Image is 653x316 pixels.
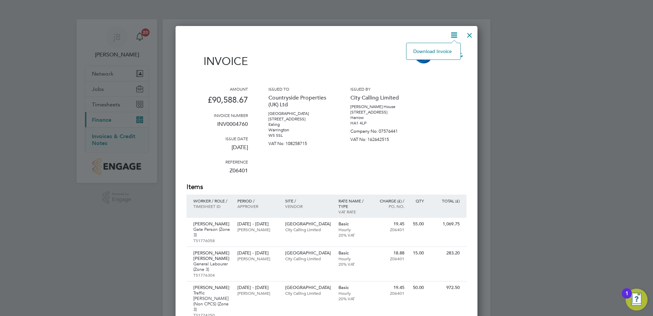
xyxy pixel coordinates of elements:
[350,134,412,142] p: VAT No: 162642515
[338,250,368,256] p: Basic
[193,290,231,312] p: Traffic [PERSON_NAME] (Non CPCS) (Zone 3)
[193,203,231,209] p: Timesheet ID
[237,203,278,209] p: Approver
[285,285,332,290] p: [GEOGRAPHIC_DATA]
[186,159,248,164] h3: Reference
[350,86,412,92] h3: Issued by
[186,86,248,92] h3: Amount
[338,285,368,290] p: Basic
[350,120,412,126] p: HA1 4LP
[285,290,332,296] p: City Calling Limited
[285,203,332,209] p: Vendor
[268,116,330,122] p: [STREET_ADDRESS]
[186,141,248,159] p: [DATE]
[193,221,231,227] p: [PERSON_NAME]
[186,182,467,192] h2: Items
[375,290,404,296] p: Z06401
[193,227,231,238] p: Gate Person (Zone 3)
[237,290,278,296] p: [PERSON_NAME]
[268,92,330,111] p: Countryside Properties (UK) Ltd
[285,198,332,203] p: Site /
[375,256,404,261] p: Z06401
[350,92,412,104] p: City Calling Limited
[268,86,330,92] h3: Issued to
[338,209,368,214] p: VAT rate
[186,92,248,113] p: £90,588.67
[285,256,332,261] p: City Calling Limited
[375,227,404,232] p: Z06401
[350,109,412,115] p: [STREET_ADDRESS]
[338,198,368,209] p: Rate name / type
[186,55,248,68] h1: Invoice
[237,250,278,256] p: [DATE] - [DATE]
[338,227,368,232] p: Hourly
[338,296,368,301] p: 20% VAT
[193,285,231,290] p: [PERSON_NAME]
[237,256,278,261] p: [PERSON_NAME]
[237,198,278,203] p: Period /
[338,256,368,261] p: Hourly
[193,272,231,278] p: TS1776304
[350,104,412,109] p: [PERSON_NAME] House
[375,221,404,227] p: 19.45
[237,221,278,227] p: [DATE] - [DATE]
[193,250,231,261] p: [PERSON_NAME] [PERSON_NAME]
[625,293,628,302] div: 1
[375,285,404,290] p: 19.45
[375,250,404,256] p: 18.88
[626,289,648,311] button: Open Resource Center, 1 new notification
[193,238,231,243] p: TS1776058
[431,285,460,290] p: 972.50
[411,221,424,227] p: 55.00
[411,250,424,256] p: 15.00
[375,203,404,209] p: Po. No.
[350,115,412,120] p: Harrow
[193,261,231,272] p: General Labourer (Zone 3)
[350,126,412,134] p: Company No: 07576441
[285,250,332,256] p: [GEOGRAPHIC_DATA]
[431,198,460,203] p: Total (£)
[410,47,457,56] li: Download Invoice
[431,221,460,227] p: 1,069.75
[431,250,460,256] p: 283.20
[268,111,330,116] p: [GEOGRAPHIC_DATA]
[186,164,248,182] p: Z06401
[375,198,404,203] p: Charge (£) /
[186,118,248,136] p: INV0004760
[285,227,332,232] p: City Calling Limited
[338,290,368,296] p: Hourly
[237,285,278,290] p: [DATE] - [DATE]
[268,133,330,138] p: W5 5SL
[411,198,424,203] p: QTY
[186,113,248,118] h3: Invoice number
[186,136,248,141] h3: Issue date
[338,232,368,238] p: 20% VAT
[338,221,368,227] p: Basic
[338,261,368,267] p: 20% VAT
[268,127,330,133] p: Warrington
[193,198,231,203] p: Worker / Role /
[268,122,330,127] p: Ealing
[268,138,330,146] p: VAT No: 108258715
[411,285,424,290] p: 50.00
[285,221,332,227] p: [GEOGRAPHIC_DATA]
[237,227,278,232] p: [PERSON_NAME]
